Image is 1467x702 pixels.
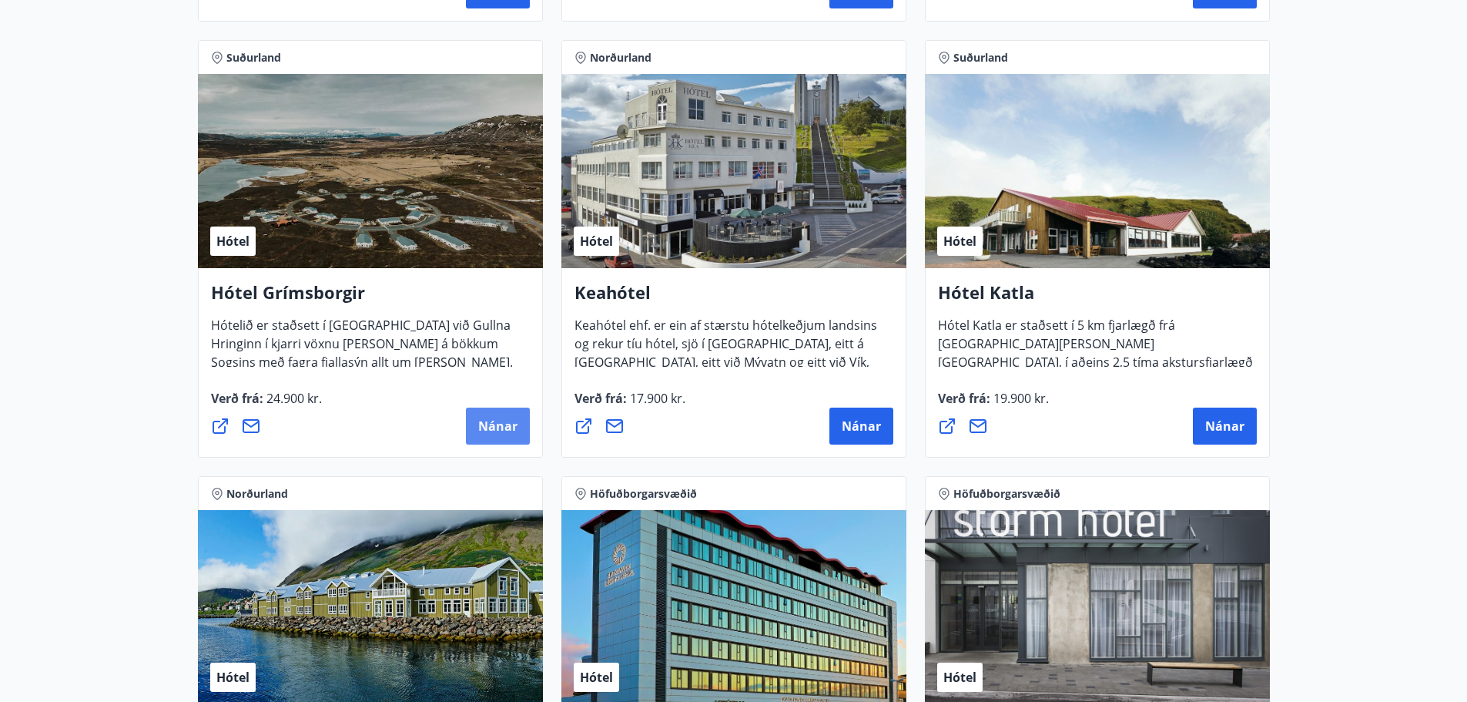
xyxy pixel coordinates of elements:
span: Verð frá : [574,390,685,419]
span: Hótel [943,669,976,686]
span: Hótel [580,669,613,686]
span: Norðurland [226,486,288,502]
span: Hótel [943,233,976,250]
span: Hótel Katla er staðsett í 5 km fjarlægð frá [GEOGRAPHIC_DATA][PERSON_NAME][GEOGRAPHIC_DATA], í að... [938,317,1253,401]
span: Keahótel ehf. er ein af stærstu hótelkeðjum landsins og rekur tíu hótel, sjö í [GEOGRAPHIC_DATA],... [574,317,877,420]
button: Nánar [1193,408,1257,445]
span: Nánar [842,418,881,435]
span: Höfuðborgarsvæðið [590,486,697,502]
span: Suðurland [953,50,1008,65]
span: Hótel [580,233,613,250]
h4: Hótel Grímsborgir [211,280,530,316]
span: Suðurland [226,50,281,65]
span: Nánar [478,418,517,435]
span: Hótel [216,233,250,250]
button: Nánar [829,408,893,445]
span: Hótelið er staðsett í [GEOGRAPHIC_DATA] við Gullna Hringinn í kjarri vöxnu [PERSON_NAME] á bökkum... [211,317,513,420]
span: Höfuðborgarsvæðið [953,486,1060,502]
h4: Keahótel [574,280,893,316]
button: Nánar [466,408,530,445]
span: Norðurland [590,50,651,65]
span: 17.900 kr. [627,390,685,407]
span: 19.900 kr. [990,390,1049,407]
span: Nánar [1205,418,1244,435]
h4: Hótel Katla [938,280,1257,316]
span: Verð frá : [211,390,322,419]
span: Verð frá : [938,390,1049,419]
span: Hótel [216,669,250,686]
span: 24.900 kr. [263,390,322,407]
